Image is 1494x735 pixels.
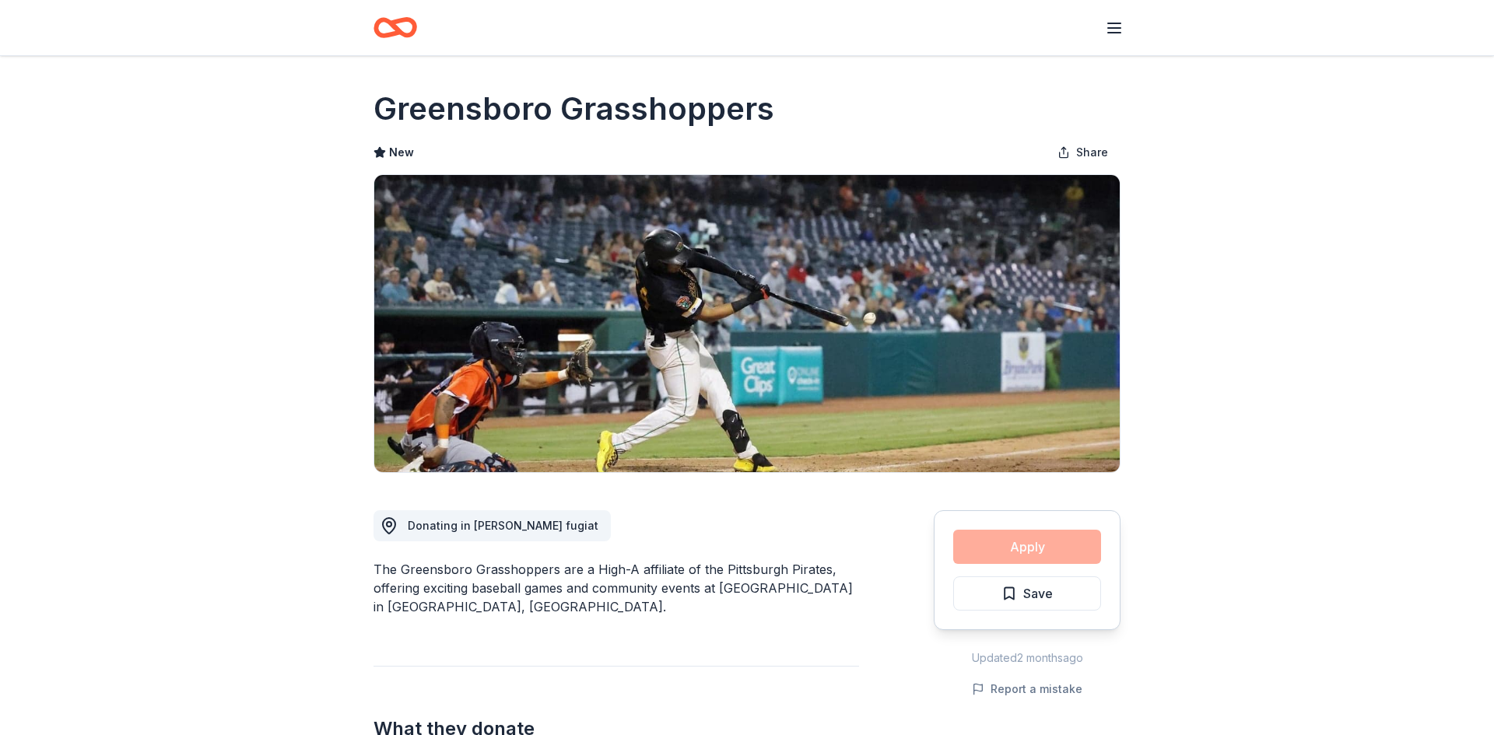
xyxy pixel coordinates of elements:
[953,576,1101,611] button: Save
[374,175,1120,472] img: Image for Greensboro Grasshoppers
[972,680,1082,698] button: Report a mistake
[373,87,774,131] h1: Greensboro Grasshoppers
[1023,583,1053,604] span: Save
[373,9,417,46] a: Home
[408,519,598,532] span: Donating in [PERSON_NAME] fugiat
[373,560,859,616] div: The Greensboro Grasshoppers are a High-A affiliate of the Pittsburgh Pirates, offering exciting b...
[1076,143,1108,162] span: Share
[1045,137,1120,168] button: Share
[934,649,1120,667] div: Updated 2 months ago
[389,143,414,162] span: New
